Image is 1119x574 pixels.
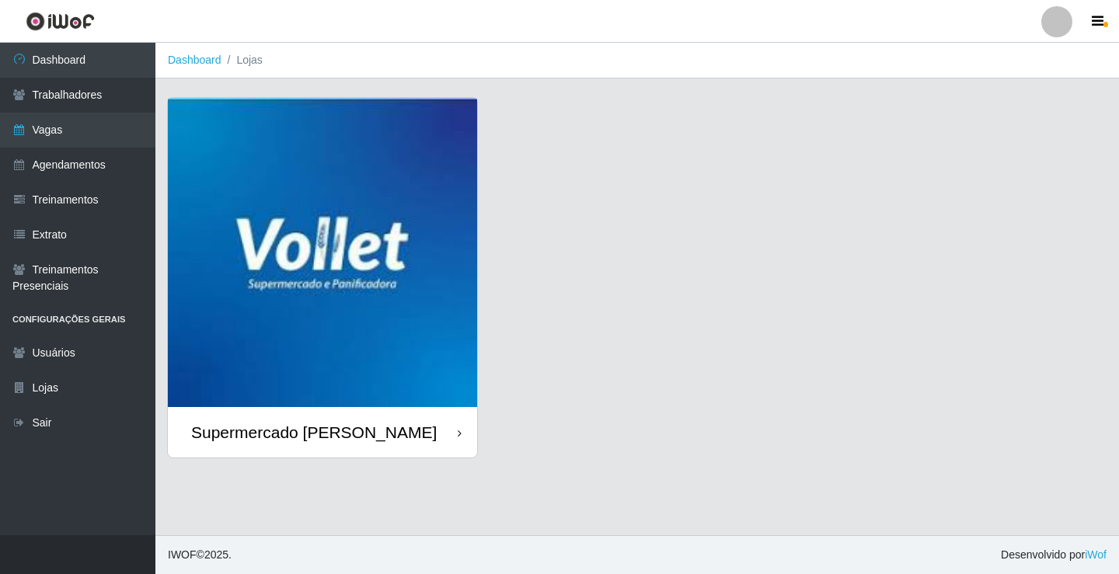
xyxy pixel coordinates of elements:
[1001,547,1107,563] span: Desenvolvido por
[168,547,232,563] span: © 2025 .
[191,423,437,442] div: Supermercado [PERSON_NAME]
[26,12,95,31] img: CoreUI Logo
[168,54,221,66] a: Dashboard
[221,52,263,68] li: Lojas
[1085,548,1107,561] a: iWof
[155,43,1119,78] nav: breadcrumb
[168,98,477,407] img: cardImg
[168,548,197,561] span: IWOF
[168,98,477,457] a: Supermercado [PERSON_NAME]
